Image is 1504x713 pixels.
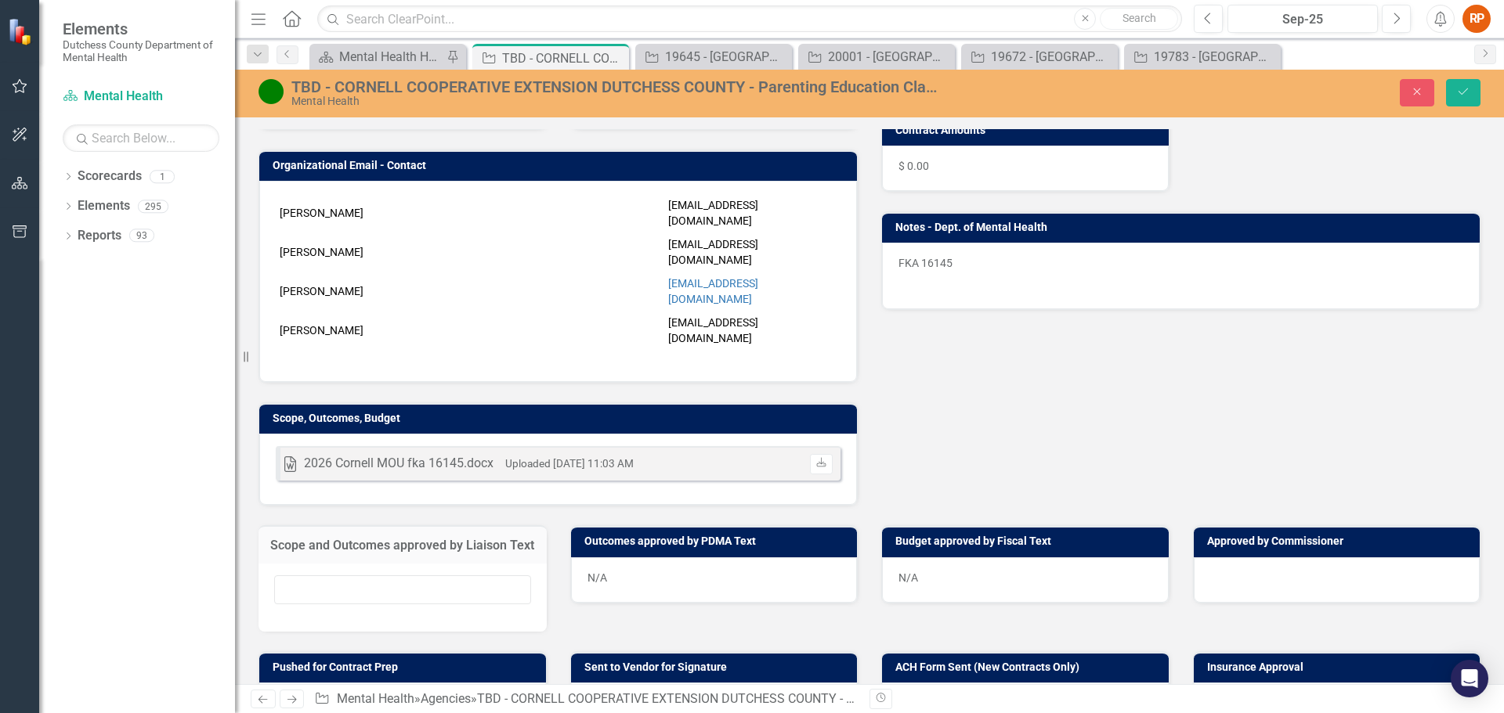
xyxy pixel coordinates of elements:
[1123,12,1156,24] span: Search
[665,47,788,67] div: 19645 - [GEOGRAPHIC_DATA] - Internship
[898,255,1463,274] p: FKA 16145
[337,691,414,706] a: Mental Health
[276,232,425,272] td: [PERSON_NAME]
[1462,5,1491,33] button: RP
[270,538,535,553] h3: Scope and Outcomes approved by Liaison Text
[78,227,121,245] a: Reports
[1128,47,1277,67] a: 19783 - [GEOGRAPHIC_DATA] - Internship
[991,47,1114,67] div: 19672 - [GEOGRAPHIC_DATA] - Internship
[273,412,849,424] h3: Scope, Outcomes, Budget
[895,661,1161,673] h3: ACH Form Sent (New Contracts Only)
[8,18,35,45] img: ClearPoint Strategy
[664,193,838,232] td: [EMAIL_ADDRESS][DOMAIN_NAME]
[1227,5,1378,33] button: Sep-25
[639,47,788,67] a: 19645 - [GEOGRAPHIC_DATA] - Internship
[63,124,219,152] input: Search Below...
[273,661,538,673] h3: Pushed for Contract Prep
[304,455,493,473] div: 2026 Cornell MOU fka 16145.docx
[63,38,219,64] small: Dutchess County Department of Mental Health
[138,200,168,213] div: 295
[317,5,1182,33] input: Search ClearPoint...
[314,690,858,708] div: » »
[898,160,929,172] span: $ 0.00
[339,47,443,67] div: Mental Health Home Page
[78,167,142,185] a: Scorecards
[965,47,1114,67] a: 19672 - [GEOGRAPHIC_DATA] - Internship
[63,88,219,106] a: Mental Health
[895,124,1161,136] h3: Contract Amounts
[584,661,850,673] h3: Sent to Vendor for Signature
[291,95,944,107] div: Mental Health
[664,311,838,350] td: [EMAIL_ADDRESS][DOMAIN_NAME]
[421,691,471,706] a: Agencies
[502,49,625,68] div: TBD - CORNELL COOPERATIVE EXTENSION DUTCHESS COUNTY - Parenting Education Classes-FKA 16145
[828,47,951,67] div: 20001 - [GEOGRAPHIC_DATA][US_STATE], [GEOGRAPHIC_DATA] - Internship
[313,47,443,67] a: Mental Health Home Page
[895,535,1161,547] h3: Budget approved by Fiscal Text
[78,197,130,215] a: Elements
[668,277,758,305] a: [EMAIL_ADDRESS][DOMAIN_NAME]
[898,571,918,584] span: N/A
[1100,8,1178,30] button: Search
[291,78,944,95] div: TBD - CORNELL COOPERATIVE EXTENSION DUTCHESS COUNTY - Parenting Education Classes-FKA 16145
[895,221,1472,233] h3: Notes - Dept. of Mental Health
[505,457,634,470] small: Uploaded [DATE] 11:03 AM
[276,272,425,311] td: [PERSON_NAME]
[150,170,175,183] div: 1
[1233,10,1372,29] div: Sep-25
[477,691,1068,706] div: TBD - CORNELL COOPERATIVE EXTENSION DUTCHESS COUNTY - Parenting Education Classes-FKA 16145
[273,160,849,171] h3: Organizational Email - Contact
[587,571,607,584] span: N/A
[1207,535,1473,547] h3: Approved by Commissioner
[802,47,951,67] a: 20001 - [GEOGRAPHIC_DATA][US_STATE], [GEOGRAPHIC_DATA] - Internship
[258,79,284,104] img: Active
[1451,660,1488,697] div: Open Intercom Messenger
[664,232,838,272] td: [EMAIL_ADDRESS][DOMAIN_NAME]
[129,229,154,243] div: 93
[63,20,219,38] span: Elements
[1207,661,1473,673] h3: Insurance Approval
[1154,47,1277,67] div: 19783 - [GEOGRAPHIC_DATA] - Internship
[584,535,850,547] h3: Outcomes approved by PDMA Text
[276,193,425,232] td: [PERSON_NAME]
[280,322,421,338] p: [PERSON_NAME]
